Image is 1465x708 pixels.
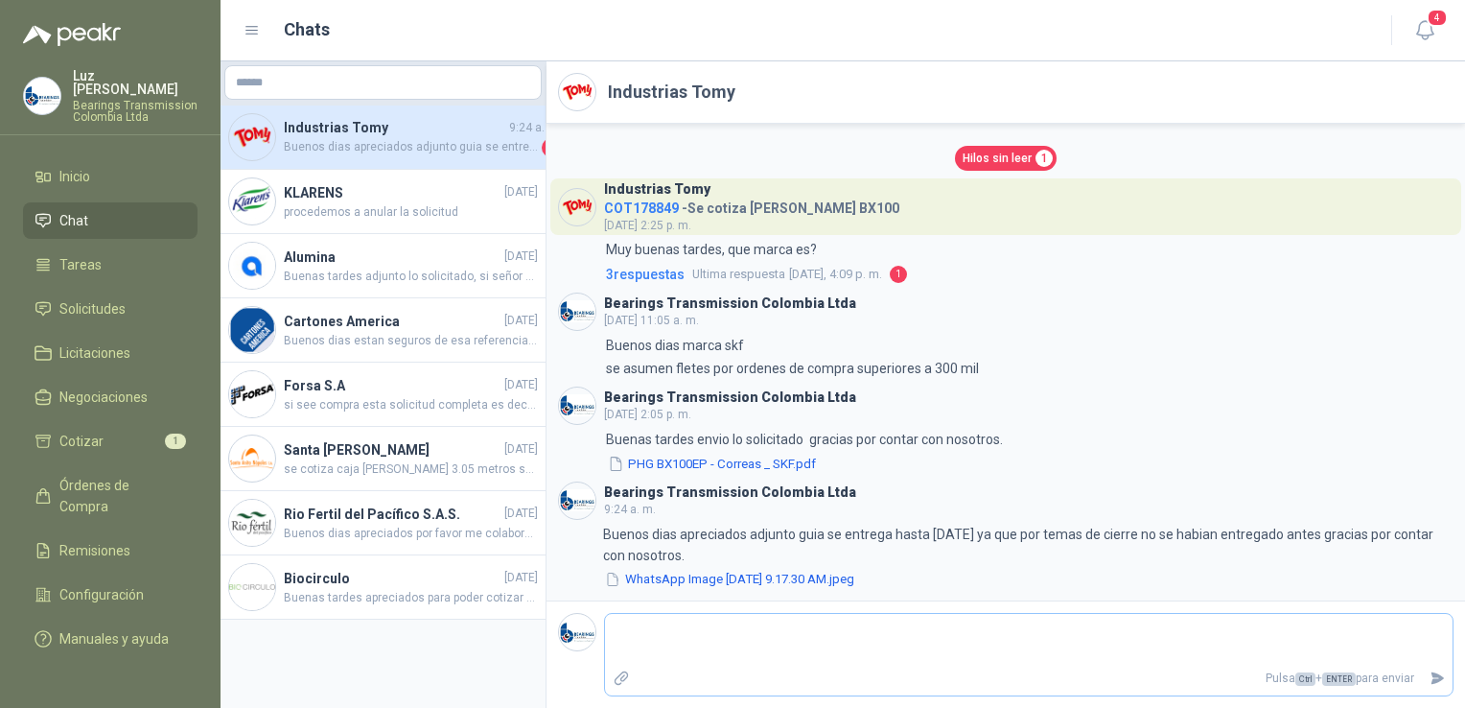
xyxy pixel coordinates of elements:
[221,363,546,427] a: Company LogoForsa S.A[DATE]si see compra esta solicitud completa es decir el rod LBE 25NUU y los ...
[284,525,538,543] span: Buenos dias apreciados por favor me colaboran con la foto de la placa del motor para poder cotiza...
[59,387,148,408] span: Negociaciones
[504,376,538,394] span: [DATE]
[23,291,198,327] a: Solicitudes
[504,440,538,459] span: [DATE]
[23,423,198,460] a: Cotizar1
[229,114,275,160] img: Company Logo
[229,178,275,224] img: Company Logo
[955,146,1057,172] a: Hilos sin leer1
[59,475,179,517] span: Órdenes de Compra
[73,100,198,123] p: Bearings Transmission Colombia Ltda
[229,371,275,417] img: Company Logo
[606,239,817,260] p: Muy buenas tardes, que marca es?
[165,434,186,449] span: 1
[23,379,198,415] a: Negociaciones
[221,555,546,620] a: Company LogoBiocirculo[DATE]Buenas tardes apreciados para poder cotizar esto necesitaria una foto...
[890,266,907,283] span: 1
[604,298,856,309] h3: Bearings Transmission Colombia Ltda
[229,307,275,353] img: Company Logo
[504,183,538,201] span: [DATE]
[606,429,1003,450] p: Buenas tardes envio lo solicitado gracias por contar con nosotros.
[59,540,130,561] span: Remisiones
[963,150,1032,168] span: Hilos sin leer
[23,202,198,239] a: Chat
[229,436,275,482] img: Company Logo
[559,294,595,330] img: Company Logo
[604,184,710,195] h3: Industrias Tomy
[59,298,126,319] span: Solicitudes
[608,79,735,106] h2: Industrias Tomy
[284,268,538,286] span: Buenas tardes adjunto lo solicitado, si señor si se asumen fletes Gracias por contar con nosotros.
[604,503,656,516] span: 9:24 a. m.
[284,375,500,396] h4: Forsa S.A
[638,662,1422,696] p: Pulsa + para enviar
[24,78,60,114] img: Company Logo
[1422,662,1453,696] button: Enviar
[504,569,538,587] span: [DATE]
[284,117,505,138] h4: Industrias Tomy
[504,312,538,330] span: [DATE]
[602,264,1453,285] a: 3respuestasUltima respuesta[DATE], 4:09 p. m.1
[284,16,330,43] h1: Chats
[284,439,500,460] h4: Santa [PERSON_NAME]
[229,564,275,610] img: Company Logo
[59,210,88,231] span: Chat
[559,74,595,110] img: Company Logo
[604,219,691,232] span: [DATE] 2:25 p. m.
[542,138,561,157] span: 1
[603,524,1453,566] p: Buenos dias apreciados adjunto guia se entrega hasta [DATE] ya que por temas de cierre no se habi...
[73,69,198,96] p: Luz [PERSON_NAME]
[604,201,679,216] span: COT178849
[23,335,198,371] a: Licitaciones
[606,264,685,285] span: 3 respuesta s
[603,570,856,590] button: WhatsApp Image [DATE] 9.17.30 AM.jpeg
[23,158,198,195] a: Inicio
[59,584,144,605] span: Configuración
[1295,673,1315,686] span: Ctrl
[284,589,538,607] span: Buenas tardes apreciados para poder cotizar esto necesitaria una foto de la placa del Motor. . Qu...
[604,196,899,214] h4: - Se cotiza [PERSON_NAME] BX100
[1322,673,1356,686] span: ENTER
[284,247,500,268] h4: Alumina
[59,431,104,452] span: Cotizar
[284,396,538,414] span: si see compra esta solicitud completa es decir el rod LBE 25NUU y los [MEDICAL_DATA] asumimos fle...
[229,243,275,289] img: Company Logo
[59,628,169,649] span: Manuales y ayuda
[221,491,546,555] a: Company LogoRio Fertil del Pacífico S.A.S.[DATE]Buenos dias apreciados por favor me colaboran con...
[284,311,500,332] h4: Cartones America
[284,138,538,157] span: Buenos dias apreciados adjunto guia se entrega hasta [DATE] ya que por temas de cierre no se habi...
[23,621,198,657] a: Manuales y ayuda
[504,248,538,266] span: [DATE]
[604,487,856,498] h3: Bearings Transmission Colombia Ltda
[606,454,818,474] button: PHG BX100EP - Correas _ SKF.pdf
[221,106,546,170] a: Company LogoIndustrias Tomy9:24 a. m.Buenos dias apreciados adjunto guia se entrega hasta [DATE] ...
[23,467,198,525] a: Órdenes de Compra
[229,500,275,546] img: Company Logo
[23,577,198,613] a: Configuración
[23,23,121,46] img: Logo peakr
[221,234,546,298] a: Company LogoAlumina[DATE]Buenas tardes adjunto lo solicitado, si señor si se asumen fletes Gracia...
[284,332,538,350] span: Buenos dias estan seguros de esa referencia ya que no sale en ninguna marca quedamos atentos a su...
[59,254,102,275] span: Tareas
[23,532,198,569] a: Remisiones
[1427,9,1448,27] span: 4
[606,335,744,356] p: Buenos dias marca skf
[221,170,546,234] a: Company LogoKLARENS[DATE]procedemos a anular la solicitud
[509,119,561,137] span: 9:24 a. m.
[1035,150,1053,167] span: 1
[604,408,691,421] span: [DATE] 2:05 p. m.
[59,166,90,187] span: Inicio
[284,504,500,525] h4: Rio Fertil del Pacífico S.A.S.
[284,568,500,589] h4: Biocirculo
[221,427,546,491] a: Company LogoSanta [PERSON_NAME][DATE]se cotiza caja [PERSON_NAME] 3.05 metros se cotizan 10 cajas...
[504,505,538,523] span: [DATE]
[606,358,979,379] p: se asumen fletes por ordenes de compra superiores a 300 mil
[284,203,538,222] span: procedemos a anular la solicitud
[1407,13,1442,48] button: 4
[221,298,546,363] a: Company LogoCartones America[DATE]Buenos dias estan seguros de esa referencia ya que no sale en n...
[605,662,638,696] label: Adjuntar archivos
[59,342,130,364] span: Licitaciones
[559,614,595,650] img: Company Logo
[559,483,595,519] img: Company Logo
[692,265,785,284] span: Ultima respuesta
